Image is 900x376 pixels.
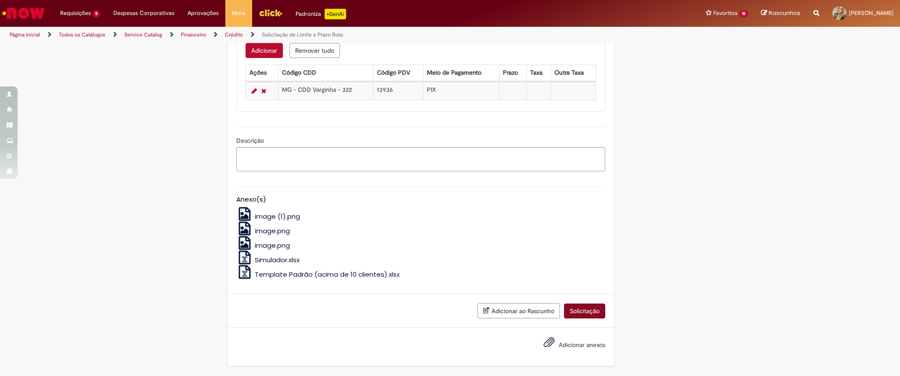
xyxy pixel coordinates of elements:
a: Rascunhos [761,9,800,18]
img: ServiceNow [1,4,46,22]
span: Requisições [60,9,91,18]
th: Meio de Pagamento [423,65,499,81]
span: image.png [255,241,290,250]
button: Adicionar anexos [541,334,557,354]
a: Simulador.xlsx [236,255,300,264]
textarea: Descrição [236,147,605,171]
a: Editar Linha 1 [249,86,259,96]
span: 15 [739,10,748,18]
span: Descrição [236,137,266,145]
img: click_logo_yellow_360x200.png [259,6,282,19]
th: Taxa [527,65,551,81]
span: [PERSON_NAME] [849,9,893,17]
h5: Anexo(s) [236,196,605,203]
a: Página inicial [10,31,40,38]
td: PIX [423,82,499,100]
td: MG - CDD Varginha - 322 [278,82,373,100]
p: +GenAi [325,9,346,19]
a: Remover linha 1 [259,86,268,96]
th: Outra Taxa [551,65,596,81]
a: Financeiro [181,31,206,38]
span: 5 [93,10,100,18]
a: Todos os Catálogos [59,31,105,38]
span: image (1).png [255,212,300,221]
span: Rascunhos [769,9,800,17]
th: Prazo [499,65,527,81]
span: Aprovações [188,9,219,18]
button: Add a row for Prazo [246,43,283,58]
a: Crédito [225,31,243,38]
a: image.png [236,241,290,250]
span: More [232,9,246,18]
div: Padroniza [296,9,346,19]
span: Despesas Corporativas [113,9,174,18]
ul: Trilhas de página [7,27,593,43]
span: image.png [255,226,290,235]
button: Remove all rows for Prazo [289,43,340,58]
a: Solicitação de Limite e Prazo Rota [262,31,343,38]
span: Template Padrão (acima de 10 clientes).xlsx [255,270,400,279]
th: Código CDD [278,65,373,81]
span: Favoritos [713,9,737,18]
span: Simulador.xlsx [255,255,300,264]
span: Adicionar anexos [559,341,605,349]
th: Ações [246,65,278,81]
a: Template Padrão (acima de 10 clientes).xlsx [236,270,400,279]
a: Service Catalog [124,31,162,38]
a: image.png [236,226,290,235]
button: Solicitação [564,304,605,318]
td: 13936 [373,82,423,100]
button: Adicionar ao Rascunho [477,303,560,318]
a: image (1).png [236,212,300,221]
th: Código PDV [373,65,423,81]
